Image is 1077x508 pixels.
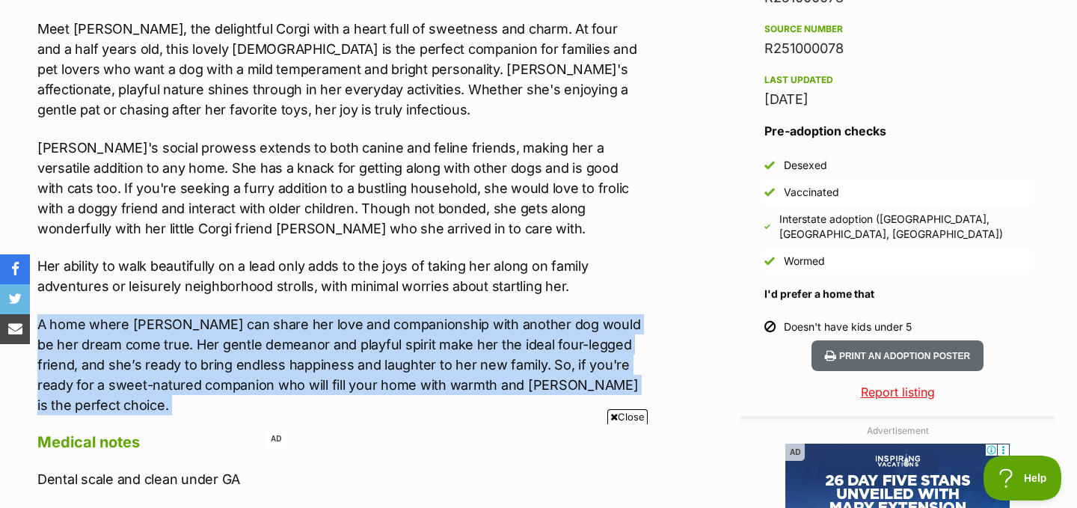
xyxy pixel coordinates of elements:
img: Yes [764,256,775,266]
p: [PERSON_NAME]'s social prowess extends to both canine and feline friends, making her a versatile ... [37,138,642,239]
div: Last updated [764,74,1031,86]
h3: Pre-adoption checks [764,122,1031,140]
button: Print an adoption poster [811,340,984,371]
div: R251000078 [764,38,1031,59]
span: AD [266,430,286,447]
p: Dental scale and clean under GA [37,469,642,489]
p: A home where [PERSON_NAME] can share her love and companionship with another dog would be her dre... [37,314,642,415]
div: Vaccinated [784,185,839,200]
img: Yes [764,187,775,198]
div: Wormed [784,254,825,269]
iframe: Help Scout Beacon - Open [984,456,1062,501]
p: Her ability to walk beautifully on a lead only adds to the joys of taking her along on family adv... [37,256,642,296]
img: Yes [764,224,770,230]
img: Yes [764,160,775,171]
div: [DATE] [764,89,1031,110]
span: Close [607,409,648,424]
div: Desexed [784,158,827,173]
a: Report listing [740,383,1055,401]
p: Meet [PERSON_NAME], the delightful Corgi with a heart full of sweetness and charm. At four and a ... [37,19,642,120]
h4: I'd prefer a home that [764,287,1031,302]
div: Source number [764,23,1031,35]
h4: Medical notes [37,432,642,452]
div: Doesn't have kids under 5 [784,319,912,334]
div: Interstate adoption ([GEOGRAPHIC_DATA], [GEOGRAPHIC_DATA], [GEOGRAPHIC_DATA]) [779,212,1031,242]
